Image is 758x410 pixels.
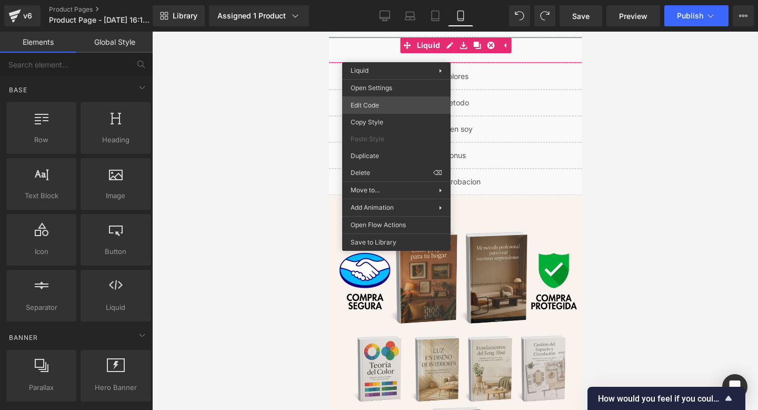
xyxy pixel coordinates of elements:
[598,394,722,404] span: How would you feel if you could no longer use GemPages?
[722,374,747,399] div: Open Intercom Messenger
[606,5,660,26] a: Preview
[351,220,442,230] span: Open Flow Actions
[84,134,147,145] span: Heading
[8,85,28,95] span: Base
[9,382,73,393] span: Parallax
[351,168,433,178] span: Delete
[8,333,39,343] span: Banner
[84,382,147,393] span: Hero Banner
[351,203,439,212] span: Add Animation
[351,101,442,110] span: Edit Code
[4,5,41,26] a: v6
[351,118,442,127] span: Copy Style
[733,5,754,26] button: More
[76,32,153,53] a: Global Style
[677,12,703,20] span: Publish
[21,9,34,23] div: v6
[84,302,147,313] span: Liquid
[85,6,114,22] span: Liquid
[448,5,473,26] a: Mobile
[127,6,141,22] a: Save module
[155,6,168,22] a: Delete Module
[9,190,73,201] span: Text Block
[598,392,735,405] button: Show survey - How would you feel if you could no longer use GemPages?
[9,302,73,313] span: Separator
[217,11,301,21] div: Assigned 1 Product
[84,190,147,201] span: Image
[141,6,155,22] a: Clone Module
[423,5,448,26] a: Tablet
[9,246,73,257] span: Icon
[173,11,197,21] span: Library
[619,11,647,22] span: Preview
[49,16,150,24] span: Product Page - [DATE] 16:18:38
[397,5,423,26] a: Laptop
[509,5,530,26] button: Undo
[351,186,439,195] span: Move to...
[433,168,442,178] span: ⌫
[351,151,442,161] span: Duplicate
[49,5,170,14] a: Product Pages
[153,5,205,26] a: New Library
[372,5,397,26] a: Desktop
[664,5,729,26] button: Publish
[534,5,555,26] button: Redo
[351,134,442,144] span: Paste Style
[84,246,147,257] span: Button
[168,6,182,22] a: Expand / Collapse
[351,66,368,74] span: Liquid
[9,134,73,145] span: Row
[351,238,442,247] span: Save to Library
[572,11,590,22] span: Save
[351,83,442,93] span: Open Settings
